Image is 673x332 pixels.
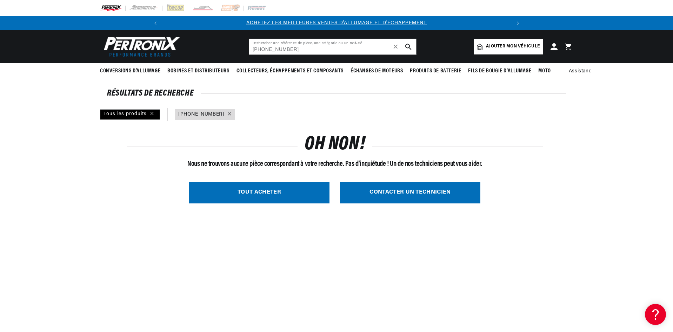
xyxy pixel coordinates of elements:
input: Rechercher une référence de pièce, une catégorie ou un mot-clé [249,39,416,54]
font: ✕ [393,43,399,51]
summary: Échanges de moteurs [347,63,406,79]
a: ACHETEZ LES MEILLEURES VENTES D'ALLUMAGE ET D'ÉCHAPPEMENT [246,20,427,26]
summary: Moto [535,63,554,79]
summary: Fils de bougie d'allumage [465,63,535,79]
font: Moto [538,68,551,74]
font: Échanges de moteurs [351,68,403,74]
font: Assistance produit [569,69,613,74]
a: CONTACTER UN TECHNICIEN [340,182,480,203]
font: Fils de bougie d'allumage [468,68,531,74]
font: Nous ne trouvons aucune pièce correspondant à votre recherche. Pas d'inquiétude ! Un de nos techn... [187,161,482,168]
div: 1 sur 2 [162,19,511,27]
summary: Assistance produit [569,63,616,80]
font: RÉSULTATS DE RECHERCHE [107,89,194,98]
a: Ajouter mon véhicule [474,39,543,54]
font: Ajouter mon véhicule [486,44,540,48]
button: Traduction manquante : en.sections.announcements.previous_announcement [148,16,162,30]
button: bouton de recherche [401,39,416,54]
font: OH NON! [305,135,365,154]
img: Pertronix [100,34,181,59]
font: Produits de batterie [410,68,461,74]
font: Conversions d'allumage [100,68,160,74]
font: Bobines et distributeurs [167,68,229,74]
summary: Conversions d'allumage [100,63,164,79]
summary: Bobines et distributeurs [164,63,233,79]
font: [PHONE_NUMBER] [178,112,224,117]
button: Traduction manquante : en.sections.announcements.next_announcement [511,16,525,30]
slideshow-component: Traduction manquante : en.sections.announcements.announcement_bar [82,16,591,30]
summary: Produits de batterie [406,63,465,79]
font: Collecteurs, échappements et composants [236,68,344,74]
summary: Collecteurs, échappements et composants [233,63,347,79]
div: Annonce [162,19,511,27]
